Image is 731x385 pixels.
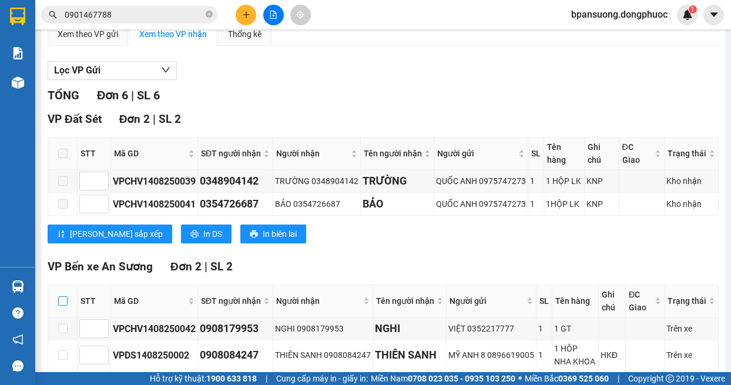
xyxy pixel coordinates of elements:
[250,230,258,239] span: printer
[12,280,24,293] img: warehouse-icon
[210,260,233,273] span: SL 2
[375,320,444,337] div: NGHI
[113,322,196,336] div: VPCHV1408250042
[48,88,79,102] span: TỔNG
[114,294,186,307] span: Mã GD
[552,285,599,317] th: Tên hàng
[206,11,213,18] span: close-circle
[450,294,524,307] span: Người gửi
[666,175,716,188] div: Kho nhận
[242,11,250,19] span: plus
[554,342,596,368] div: 1 HÔP NHA KHOA
[48,112,102,126] span: VP Đất Sét
[668,294,706,307] span: Trạng thái
[119,112,150,126] span: Đơn 2
[114,147,186,160] span: Mã GD
[538,322,550,335] div: 1
[201,294,261,307] span: SĐT người nhận
[586,197,616,210] div: KNP
[618,372,619,385] span: |
[78,138,111,170] th: STT
[528,138,544,170] th: SL
[78,285,111,317] th: STT
[201,147,261,160] span: SĐT người nhận
[436,175,526,188] div: QUỐC ANH 0975747273
[48,61,177,80] button: Lọc VP Gửi
[269,11,277,19] span: file-add
[525,372,609,385] span: Miền Bắc
[263,227,297,240] span: In biên lai
[206,374,257,383] strong: 1900 633 818
[276,147,348,160] span: Người nhận
[57,230,65,239] span: sort-ascending
[206,9,213,21] span: close-circle
[682,9,693,20] img: icon-new-feature
[170,260,202,273] span: Đơn 2
[546,175,582,188] div: 1 HỘP LK
[200,196,271,212] div: 0354726687
[181,225,232,243] button: printerIn DS
[111,317,198,340] td: VPCHV1408250042
[275,197,358,210] div: BẢO 0354726687
[200,173,271,189] div: 0348904142
[376,294,434,307] span: Tên người nhận
[601,349,623,361] div: HKĐ
[12,47,24,59] img: solution-icon
[629,288,652,314] span: ĐC Giao
[666,349,716,361] div: Trên xe
[554,322,596,335] div: 1 GT
[703,5,724,25] button: caret-down
[586,175,616,188] div: KNP
[599,285,626,317] th: Ghi chú
[266,372,267,385] span: |
[139,28,207,41] div: Xem theo VP nhận
[48,260,153,273] span: VP Bến xe An Sương
[518,376,522,381] span: ⚪️
[530,175,542,188] div: 1
[49,11,57,19] span: search
[12,76,24,89] img: warehouse-icon
[200,347,271,363] div: 0908084247
[65,8,203,21] input: Tìm tên, số ĐT hoặc mã đơn
[290,5,311,25] button: aim
[668,147,706,160] span: Trạng thái
[666,374,674,383] span: copyright
[622,140,652,166] span: ĐC Giao
[198,170,273,193] td: 0348904142
[54,63,100,78] span: Lọc VP Gửi
[58,28,118,41] div: Xem theo VP gửi
[690,5,695,14] span: 1
[275,175,358,188] div: TRƯỜNG 0348904142
[373,340,447,370] td: THIÊN SANH
[228,28,261,41] div: Thống kê
[204,260,207,273] span: |
[562,7,677,22] span: bpansuong.dongphuoc
[111,340,198,370] td: VPDS1408250002
[198,317,273,340] td: 0908179953
[12,334,24,345] span: notification
[198,193,273,216] td: 0354726687
[275,322,371,335] div: NGHI 0908179953
[150,372,257,385] span: Hỗ trợ kỹ thuật:
[666,322,716,335] div: Trên xe
[371,372,515,385] span: Miền Nam
[236,5,256,25] button: plus
[375,347,444,363] div: THIÊN SANH
[361,193,434,216] td: BẢO
[240,225,306,243] button: printerIn biên lai
[12,307,24,319] span: question-circle
[361,170,434,193] td: TRƯỜNG
[190,230,199,239] span: printer
[198,340,273,370] td: 0908084247
[585,138,619,170] th: Ghi chú
[97,88,128,102] span: Đơn 6
[111,170,198,193] td: VPCHV1408250039
[113,197,196,212] div: VPCHV1408250041
[203,227,222,240] span: In DS
[111,193,198,216] td: VPCHV1408250041
[10,8,25,25] img: logo-vxr
[161,65,170,75] span: down
[448,349,534,361] div: MỸ ANH 8 0896619005
[263,5,284,25] button: file-add
[364,147,422,160] span: Tên người nhận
